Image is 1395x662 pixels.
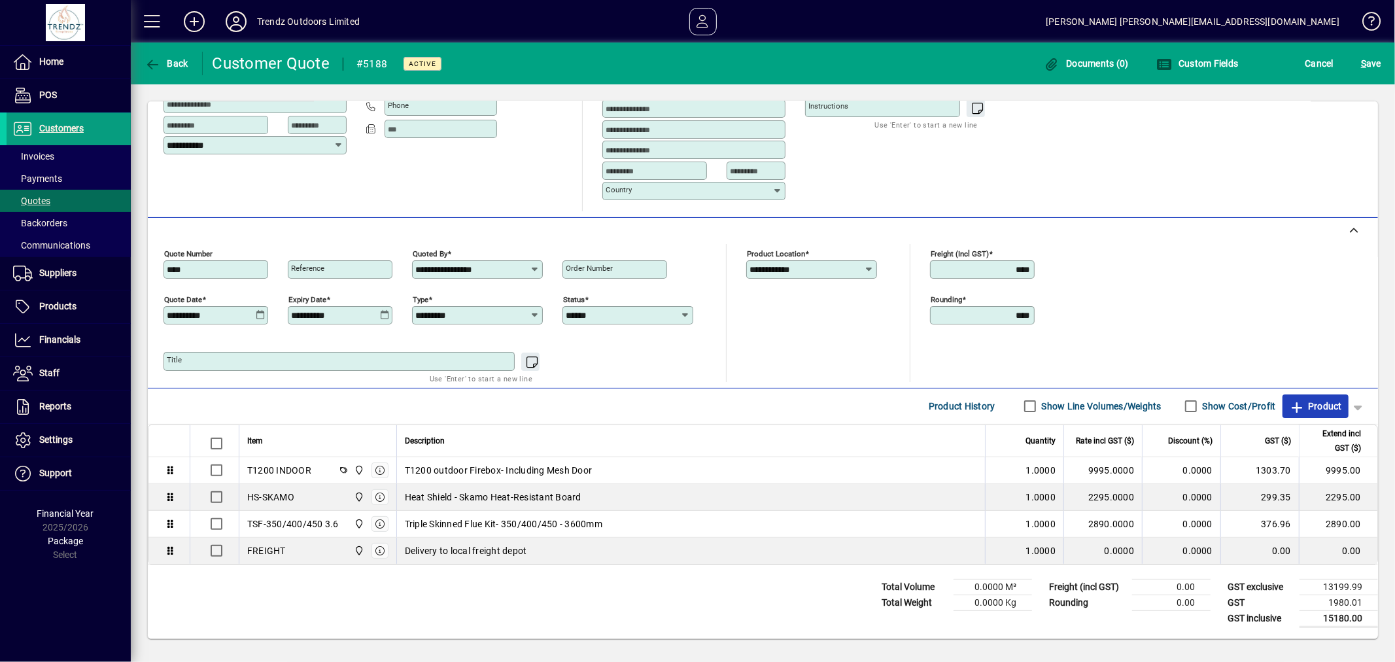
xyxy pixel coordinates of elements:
span: Invoices [13,151,54,162]
div: 0.0000 [1072,544,1134,557]
button: Cancel [1302,52,1337,75]
span: New Plymouth [351,544,366,558]
a: Communications [7,234,131,256]
td: 0.0000 [1142,457,1220,484]
button: Save [1358,52,1385,75]
a: Suppliers [7,257,131,290]
span: Backorders [13,218,67,228]
td: 1303.70 [1220,457,1299,484]
mat-hint: Use 'Enter' to start a new line [875,117,978,132]
div: [PERSON_NAME] [PERSON_NAME][EMAIL_ADDRESS][DOMAIN_NAME] [1046,11,1339,32]
td: 1980.01 [1300,595,1378,610]
button: Back [141,52,192,75]
button: Custom Fields [1153,52,1242,75]
span: 1.0000 [1026,544,1056,557]
span: Staff [39,368,60,378]
mat-label: Title [167,355,182,364]
span: Support [39,468,72,478]
span: ave [1361,53,1381,74]
a: Products [7,290,131,323]
span: Extend incl GST ($) [1307,427,1361,455]
td: 0.0000 M³ [954,579,1032,595]
a: POS [7,79,131,112]
td: GST exclusive [1221,579,1300,595]
span: Customers [39,123,84,133]
span: Active [409,60,436,68]
mat-label: Reference [291,264,324,273]
button: Documents (0) [1041,52,1132,75]
button: Profile [215,10,257,33]
span: Communications [13,240,90,251]
td: 0.0000 [1142,538,1220,564]
mat-label: Instructions [808,101,848,111]
td: 299.35 [1220,484,1299,511]
a: Financials [7,324,131,357]
a: Staff [7,357,131,390]
span: Description [405,434,445,448]
td: 0.0000 [1142,484,1220,511]
span: Triple Skinned Flue Kit- 350/400/450 - 3600mm [405,517,602,531]
span: 1.0000 [1026,517,1056,531]
span: Rate incl GST ($) [1076,434,1134,448]
td: 0.00 [1132,579,1211,595]
span: Home [39,56,63,67]
div: 2890.0000 [1072,517,1134,531]
button: Product [1283,394,1349,418]
td: Rounding [1042,595,1132,610]
a: Backorders [7,212,131,234]
div: FREIGHT [247,544,286,557]
span: Quotes [13,196,50,206]
span: Product [1289,396,1342,417]
span: Delivery to local freight depot [405,544,527,557]
span: Products [39,301,77,311]
div: Customer Quote [213,53,330,74]
div: 9995.0000 [1072,464,1134,477]
td: 0.00 [1220,538,1299,564]
a: Settings [7,424,131,457]
span: Heat Shield - Skamo Heat-Resistant Board [405,491,581,504]
span: Item [247,434,263,448]
span: Financial Year [37,508,94,519]
td: GST [1221,595,1300,610]
div: 2295.0000 [1072,491,1134,504]
mat-label: Freight (incl GST) [931,249,989,258]
a: Knowledge Base [1352,3,1379,45]
span: T1200 outdoor Firebox- Including Mesh Door [405,464,593,477]
span: Product History [929,396,995,417]
mat-label: Type [413,294,428,304]
span: Financials [39,334,80,345]
span: New Plymouth [351,490,366,504]
span: S [1361,58,1366,69]
td: 0.00 [1132,595,1211,610]
div: #5188 [356,54,387,75]
span: Cancel [1305,53,1334,74]
td: Freight (incl GST) [1042,579,1132,595]
td: 15180.00 [1300,610,1378,627]
span: POS [39,90,57,100]
mat-hint: Use 'Enter' to start a new line [430,371,532,386]
td: 0.0000 [1142,511,1220,538]
td: Total Volume [875,579,954,595]
span: Quantity [1025,434,1056,448]
button: Add [173,10,215,33]
a: Payments [7,167,131,190]
td: 0.0000 Kg [954,595,1032,610]
span: Payments [13,173,62,184]
app-page-header-button: Back [131,52,203,75]
mat-label: Product location [747,249,805,258]
div: Trendz Outdoors Limited [257,11,360,32]
span: Settings [39,434,73,445]
td: 376.96 [1220,511,1299,538]
a: Quotes [7,190,131,212]
span: 1.0000 [1026,464,1056,477]
mat-label: Order number [566,264,613,273]
td: Total Weight [875,595,954,610]
span: Custom Fields [1156,58,1239,69]
label: Show Cost/Profit [1200,400,1276,413]
span: Documents (0) [1044,58,1129,69]
td: 9995.00 [1299,457,1377,484]
mat-label: Phone [388,101,409,110]
td: 2295.00 [1299,484,1377,511]
span: GST ($) [1265,434,1291,448]
td: 13199.99 [1300,579,1378,595]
